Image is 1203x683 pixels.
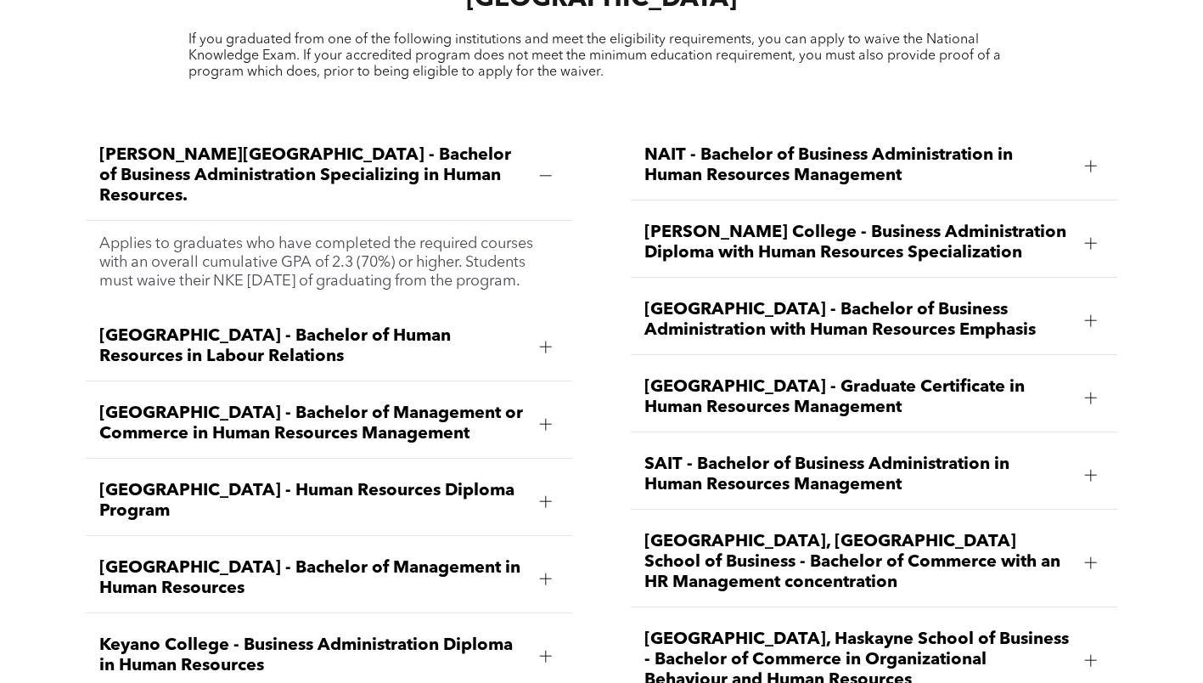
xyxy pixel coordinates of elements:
span: [GEOGRAPHIC_DATA] - Bachelor of Management or Commerce in Human Resources Management [99,404,526,444]
span: [PERSON_NAME] College - Business Administration Diploma with Human Resources Specialization [644,223,1071,263]
span: [GEOGRAPHIC_DATA] - Bachelor of Human Resources in Labour Relations [99,326,526,367]
span: Keyano College - Business Administration Diploma in Human Resources [99,635,526,676]
span: NAIT - Bachelor of Business Administration in Human Resources Management [644,145,1071,186]
span: SAIT - Bachelor of Business Administration in Human Resources Management [644,454,1071,495]
p: Applies to graduates who have completed the required courses with an overall cumulative GPA of 2.... [99,234,559,291]
span: [GEOGRAPHIC_DATA] - Graduate Certificate in Human Resources Management [644,377,1071,418]
span: [GEOGRAPHIC_DATA], [GEOGRAPHIC_DATA] School of Business - Bachelor of Commerce with an HR Managem... [644,532,1071,593]
span: [GEOGRAPHIC_DATA] - Bachelor of Management in Human Resources [99,558,526,599]
span: [GEOGRAPHIC_DATA] - Bachelor of Business Administration with Human Resources Emphasis [644,300,1071,341]
span: [PERSON_NAME][GEOGRAPHIC_DATA] - Bachelor of Business Administration Specializing in Human Resour... [99,145,526,206]
span: If you graduated from one of the following institutions and meet the eligibility requirements, yo... [188,33,1001,79]
span: [GEOGRAPHIC_DATA] - Human Resources Diploma Program [99,481,526,522]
